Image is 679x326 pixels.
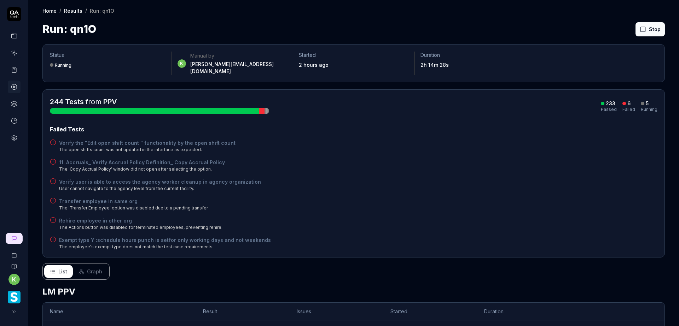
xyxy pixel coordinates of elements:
div: Failed Tests [50,125,657,134]
span: 244 Tests [50,97,84,106]
h2: LM PPV [42,285,665,298]
a: Verify the "Edit open shift count " functionality by the open shift count [59,139,236,147]
button: k [8,274,20,285]
th: Duration [477,303,571,320]
div: 5 [646,100,649,107]
p: Duration [420,52,530,59]
a: Home [42,7,57,14]
a: Rehire employee in other org [59,217,222,224]
button: Stop [636,22,665,36]
span: from [86,97,101,106]
div: Running [641,107,657,112]
div: 6 [627,100,631,107]
a: Verify user is able to access the agency worker cleanup in agency organization [59,178,261,185]
th: Issues [290,303,383,320]
div: [PERSON_NAME][EMAIL_ADDRESS][DOMAIN_NAME] [190,61,288,75]
h1: Run: qn1O [42,21,96,37]
button: List [44,265,73,278]
button: Graph [73,265,108,278]
time: 2h 14m 28s [420,62,449,68]
button: Smartlinx Logo [3,285,25,305]
a: Documentation [3,258,25,269]
a: Book a call with us [3,247,25,258]
div: User cannot navigate to the agency level from the current facility. [59,185,261,192]
div: / [85,7,87,14]
span: k [178,59,186,68]
a: Results [64,7,82,14]
img: Smartlinx Logo [8,291,21,303]
th: Started [383,303,477,320]
p: Started [299,52,409,59]
a: Transfer employee in same org [59,197,209,205]
div: The open shifts count was not updated in the interface as expected. [59,147,236,153]
div: Passed [601,107,617,112]
div: Failed [622,107,635,112]
div: Running [55,63,71,68]
a: PPV [103,97,117,106]
div: The employee's exempt type does not match the test case requirements. [59,244,271,250]
div: The Actions button was disabled for terminated employees, preventing rehire. [59,224,222,231]
span: List [58,268,67,275]
span: Graph [87,268,102,275]
th: Name [43,303,196,320]
th: Result [196,303,290,320]
div: The 'Copy Accrual Policy' window did not open after selecting the option. [59,166,225,172]
div: Manual by [190,52,288,59]
a: 11. Accruals_ Verify Accrual Policy Definition_ Copy Accrual Policy [59,159,225,166]
a: Exempt type Y :schedule hours punch is setfor only working days and not weekends [59,236,271,244]
p: Status [50,52,166,59]
time: 2 hours ago [299,62,329,68]
div: The 'Transfer Employee' option was disabled due to a pending transfer. [59,205,209,211]
a: New conversation [6,233,23,244]
div: Run: qn1O [90,7,114,14]
div: / [59,7,61,14]
div: 233 [606,100,615,107]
